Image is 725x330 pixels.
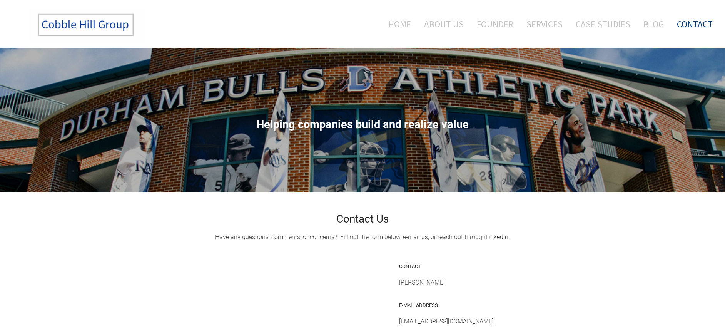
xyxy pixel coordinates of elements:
a: Blog [638,8,670,40]
a: [EMAIL_ADDRESS][DOMAIN_NAME] [399,318,494,325]
font: E-MAIL ADDRESS [399,302,438,308]
img: The Cobble Hill Group LLC [29,8,145,42]
h2: Contact Us [178,214,547,224]
a: LinkedIn [486,233,508,241]
span: [PERSON_NAME] [399,279,445,286]
font: CONTACT [399,263,421,269]
a: Founder [471,8,519,40]
a: Home [377,8,417,40]
a: Services [521,8,568,40]
a: About Us [418,8,469,40]
a: Case Studies [570,8,636,40]
div: Have any questions, comments, or concerns? Fill out the form below, e-mail us, or reach out through [178,233,547,242]
u: . [486,233,510,241]
a: Contact [671,8,713,40]
span: ​Helping companies build and realize value [256,118,469,131]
